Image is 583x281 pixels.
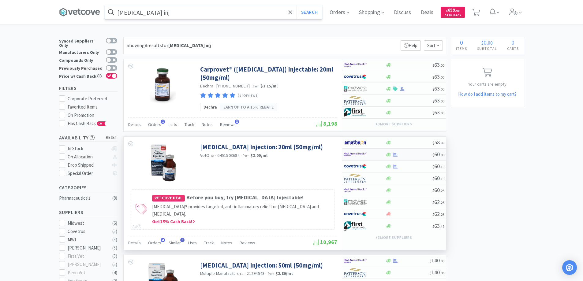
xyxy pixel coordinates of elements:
[247,271,264,276] span: 21294548
[152,203,331,218] p: [MEDICAL_DATA]® provides targeted, anti-inflammatory relief for [MEDICAL_DATA] and [MEDICAL_DATA].
[451,91,524,98] h5: How do I add items to my cart?
[112,269,117,276] div: ( 4 )
[451,46,472,51] h4: Items
[112,228,117,235] div: ( 5 )
[221,240,232,246] span: Notes
[59,38,103,47] div: Synced Suppliers Only
[68,220,106,227] div: Midwest
[200,271,244,276] a: Multiple Manufacturers
[68,236,106,243] div: MWI
[161,120,165,124] span: 1
[430,271,432,275] span: $
[188,240,197,246] span: Lists
[344,138,367,147] img: 3331a67d23dc422aa21b1ec98afbf632_11.png
[59,65,103,70] div: Previously Purchased
[243,153,249,158] span: from
[440,224,444,229] span: . 49
[432,61,444,68] span: 63
[444,14,461,18] span: Cash Back
[372,120,415,128] button: +3more suppliers
[215,153,216,158] span: ·
[344,186,367,195] img: f6b2451649754179b5b4e0c70c3f7cb0_2.png
[472,46,502,51] h4: Subtotal
[128,122,141,127] span: Details
[148,122,161,127] span: Orders
[265,271,267,276] span: ·
[432,163,444,170] span: 60
[432,151,444,158] span: 60
[344,60,367,69] img: f6b2451649754179b5b4e0c70c3f7cb0_2.png
[180,238,185,242] span: 3
[68,244,106,252] div: [PERSON_NAME]
[344,84,367,93] img: 4dd14cff54a648ac9e977f0c5da9bc2e_5.png
[223,104,274,110] span: Earn up to a 15% rebate
[440,212,444,217] span: . 25
[432,141,434,145] span: $
[68,170,108,177] div: Special Order
[432,87,434,91] span: $
[432,75,434,79] span: $
[344,256,367,265] img: f6b2451649754179b5b4e0c70c3f7cb0_2.png
[440,153,444,157] span: . 00
[424,40,443,51] span: Sort
[446,9,448,13] span: $
[169,240,181,246] span: Similar
[432,99,434,103] span: $
[502,46,524,51] h4: Carts
[344,268,367,277] img: f5e969b455434c6296c6d81ef179fa71_3.png
[511,39,514,46] span: 0
[372,233,415,242] button: +3more suppliers
[245,271,246,276] span: ·
[432,139,444,146] span: 58
[200,153,215,158] span: VetOne
[150,65,177,105] img: 4470497a273547ac8be33b7bb21aa46b_515674.jpg
[440,165,444,169] span: . 19
[432,63,434,68] span: $
[432,198,444,205] span: 62
[162,42,211,48] span: for
[440,75,444,79] span: . 00
[432,165,434,169] span: $
[313,238,337,246] span: 10,967
[133,224,141,229] div: Ad
[148,240,161,246] span: Orders
[344,209,367,219] img: 77fca1acd8b6420a9015268ca798ef17_1.png
[432,212,434,217] span: $
[68,145,108,152] div: In Stock
[200,261,323,269] a: [MEDICAL_DATA] Injection: 50ml (50mg/ml)
[430,257,444,264] span: 140
[112,244,117,252] div: ( 5 )
[217,153,240,158] span: 6451503684
[432,224,434,229] span: $
[152,219,195,224] span: Get 15 % Cash Back!
[112,261,117,268] div: ( 5 )
[432,210,444,217] span: 62
[562,260,577,275] div: Open Intercom Messenger
[344,162,367,171] img: 77fca1acd8b6420a9015268ca798ef17_1.png
[440,200,444,205] span: . 25
[481,40,484,46] span: $
[432,73,444,80] span: 63
[200,103,277,111] a: DechraEarn up to a 15% rebate
[297,5,322,19] button: Search
[68,95,117,102] div: Corporate Preferred
[105,5,322,19] input: Search by item, sku, manufacturer, ingredient, size...
[432,85,444,92] span: 63
[152,195,185,202] span: Vetcove Deal
[112,236,117,243] div: ( 5 )
[440,111,444,115] span: . 00
[216,83,250,89] span: [PHONE_NUMBER]
[106,135,117,141] span: reset
[441,4,465,20] a: $659.63Cash Back
[238,92,259,99] p: (3 Reviews)
[472,39,502,46] div: .
[112,220,117,227] div: ( 6 )
[440,87,444,91] span: . 00
[432,111,434,115] span: $
[275,271,293,276] strong: $2.80 / ml
[169,122,177,127] span: Lists
[440,63,444,68] span: . 00
[250,153,267,158] strong: $3.00 / ml
[484,39,487,46] span: 0
[68,161,108,169] div: Drop Shipped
